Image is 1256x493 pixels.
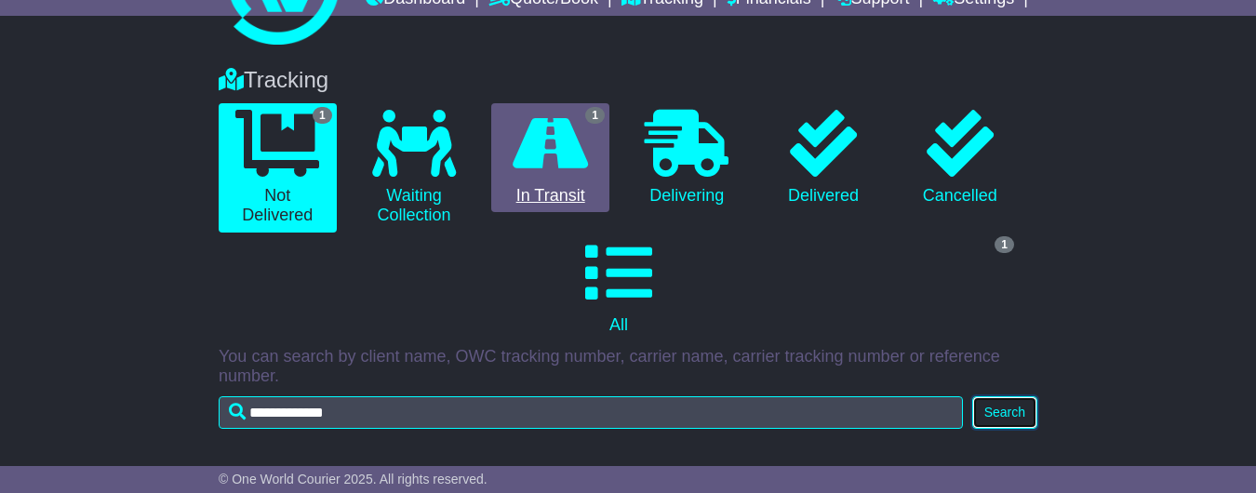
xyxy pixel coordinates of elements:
[995,236,1014,253] span: 1
[219,347,1037,387] p: You can search by client name, OWC tracking number, carrier name, carrier tracking number or refe...
[972,396,1037,429] button: Search
[219,233,1019,342] a: 1 All
[901,103,1019,213] a: Cancelled
[313,107,332,124] span: 1
[219,472,488,486] span: © One World Courier 2025. All rights reserved.
[355,103,474,233] a: Waiting Collection
[628,103,746,213] a: Delivering
[585,107,605,124] span: 1
[219,103,337,233] a: 1 Not Delivered
[209,67,1047,94] div: Tracking
[765,103,883,213] a: Delivered
[491,103,609,213] a: 1 In Transit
